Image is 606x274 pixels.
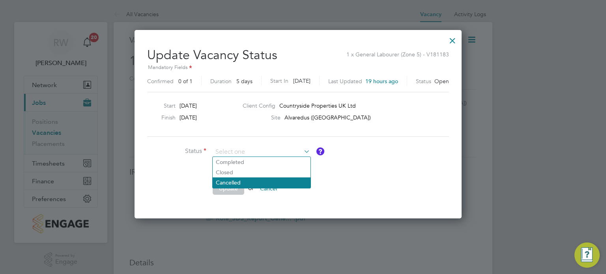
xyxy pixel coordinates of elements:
span: 5 days [236,78,252,85]
button: Cancel [254,182,283,195]
label: Duration [210,78,232,85]
span: Alvaredus ([GEOGRAPHIC_DATA]) [284,114,371,121]
li: or [147,182,384,203]
span: [DATE] [180,114,197,121]
label: Status [416,78,431,85]
label: Client Config [243,102,275,109]
label: Start In [270,76,288,86]
label: Finish [144,114,176,121]
span: Open [434,78,449,85]
li: Closed [213,167,310,177]
label: Confirmed [147,78,174,85]
span: 1 x General Labourer (Zone 5) - V181183 [346,47,449,58]
button: Update [213,182,244,195]
span: 0 of 1 [178,78,193,85]
span: [DATE] [180,102,197,109]
li: Cancelled [213,177,310,188]
button: Engage Resource Center [574,242,600,268]
li: Completed [213,157,310,167]
button: Vacancy Status Definitions [316,147,324,155]
h2: Update Vacancy Status [147,41,449,89]
label: Start [144,102,176,109]
span: 19 hours ago [365,78,398,85]
input: Select one [213,146,310,158]
span: [DATE] [293,77,310,84]
div: Mandatory Fields [147,63,449,72]
label: Site [243,114,281,121]
span: Countryside Properties UK Ltd [279,102,356,109]
label: Last Updated [328,78,362,85]
label: Status [147,147,206,155]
